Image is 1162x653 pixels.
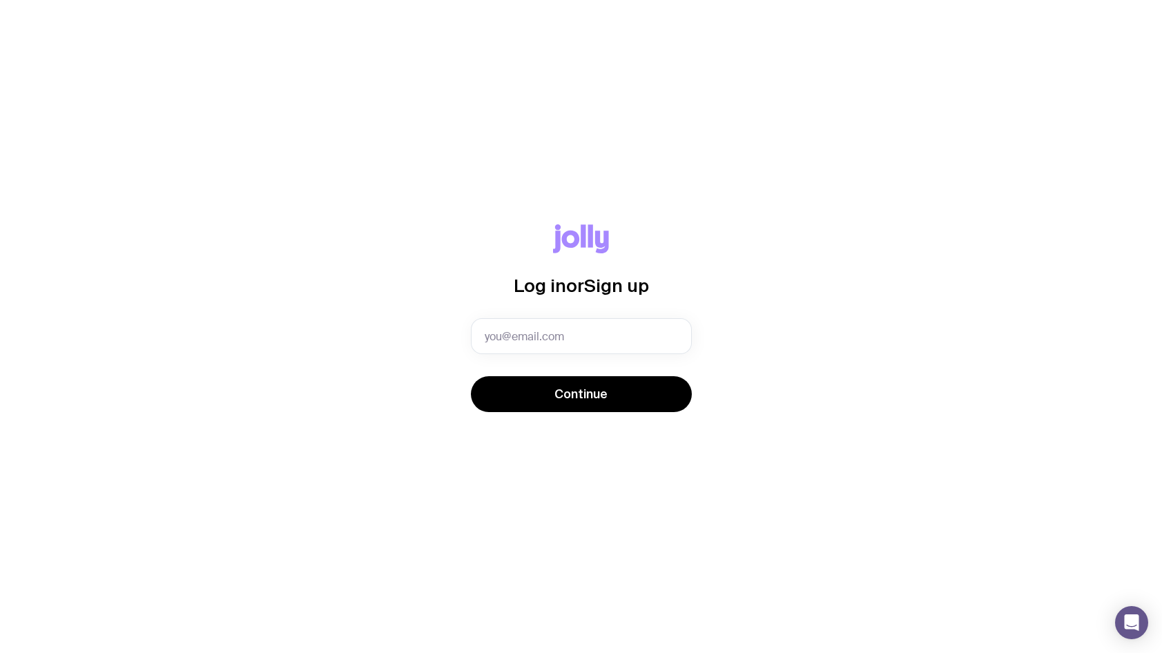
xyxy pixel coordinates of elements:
span: Log in [514,275,566,295]
span: Continue [554,386,608,402]
span: Sign up [584,275,649,295]
input: you@email.com [471,318,692,354]
button: Continue [471,376,692,412]
div: Open Intercom Messenger [1115,606,1148,639]
span: or [566,275,584,295]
